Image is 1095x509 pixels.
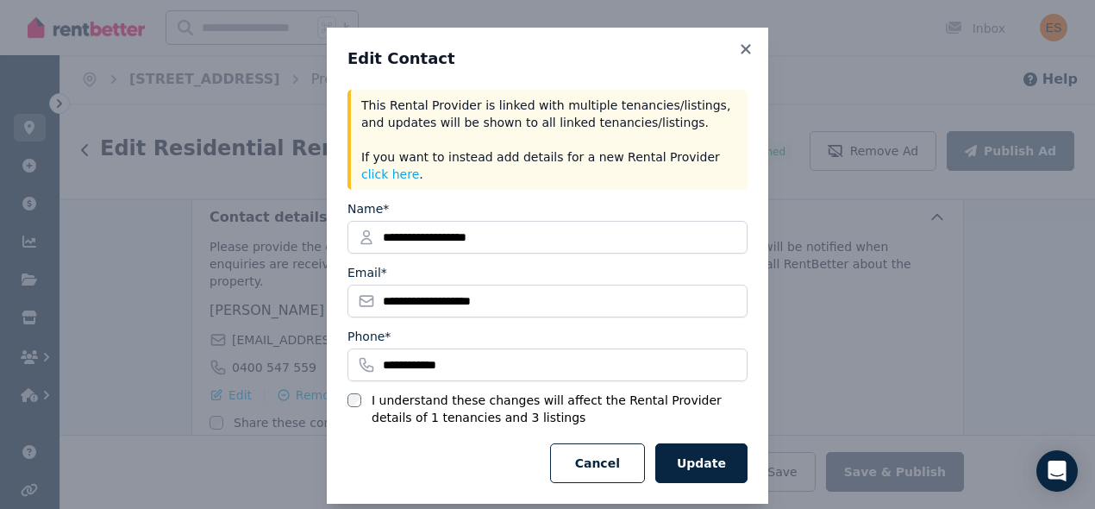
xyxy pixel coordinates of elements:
label: Phone* [347,328,391,345]
p: This Rental Provider is linked with multiple tenancies/listings, and updates will be shown to all... [361,97,737,183]
div: Open Intercom Messenger [1036,450,1078,492]
label: Name* [347,200,389,217]
label: I understand these changes will affect the Rental Provider details of 1 tenancies and 3 listings [372,392,748,426]
h3: Edit Contact [347,48,748,69]
button: Cancel [550,443,645,483]
label: Email* [347,264,387,281]
button: Update [655,443,748,483]
button: click here [361,166,419,183]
